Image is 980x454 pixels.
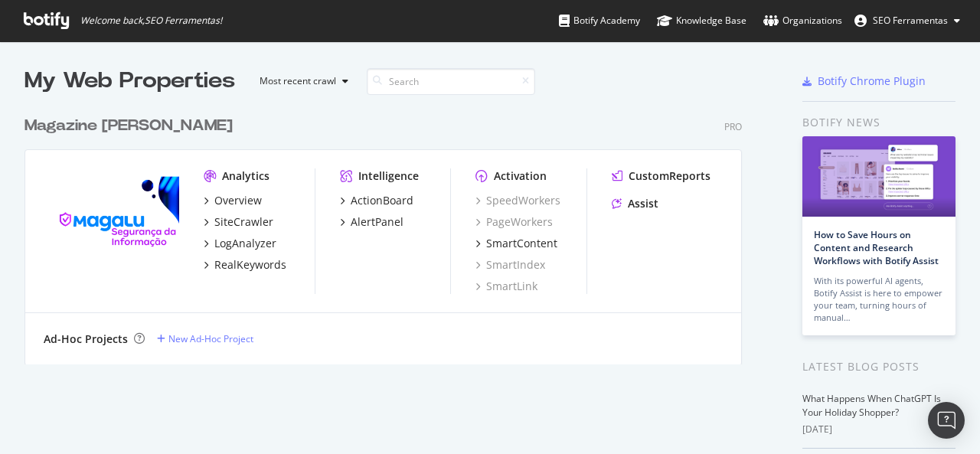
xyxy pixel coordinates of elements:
[351,193,413,208] div: ActionBoard
[802,423,955,436] div: [DATE]
[559,13,640,28] div: Botify Academy
[486,236,557,251] div: SmartContent
[657,13,746,28] div: Knowledge Base
[724,120,742,133] div: Pro
[340,214,403,230] a: AlertPanel
[928,402,965,439] div: Open Intercom Messenger
[247,69,354,93] button: Most recent crawl
[222,168,269,184] div: Analytics
[612,196,658,211] a: Assist
[24,96,754,364] div: grid
[802,73,926,89] a: Botify Chrome Plugin
[475,236,557,251] a: SmartContent
[802,392,941,419] a: What Happens When ChatGPT Is Your Holiday Shopper?
[24,115,233,137] div: Magazine [PERSON_NAME]
[204,257,286,273] a: RealKeywords
[80,15,222,27] span: Welcome back, SEO Ferramentas !
[763,13,842,28] div: Organizations
[802,136,955,217] img: How to Save Hours on Content and Research Workflows with Botify Assist
[214,257,286,273] div: RealKeywords
[814,275,944,324] div: With its powerful AI agents, Botify Assist is here to empower your team, turning hours of manual…
[260,77,336,86] div: Most recent crawl
[214,214,273,230] div: SiteCrawler
[842,8,972,33] button: SEO Ferramentas
[157,332,253,345] a: New Ad-Hoc Project
[629,168,710,184] div: CustomReports
[475,193,560,208] a: SpeedWorkers
[24,66,235,96] div: My Web Properties
[475,279,537,294] a: SmartLink
[168,332,253,345] div: New Ad-Hoc Project
[204,193,262,208] a: Overview
[340,193,413,208] a: ActionBoard
[214,193,262,208] div: Overview
[873,14,948,27] span: SEO Ferramentas
[351,214,403,230] div: AlertPanel
[44,168,179,277] img: magazineluiza.com.br
[475,257,545,273] a: SmartIndex
[367,68,535,95] input: Search
[358,168,419,184] div: Intelligence
[494,168,547,184] div: Activation
[814,228,939,267] a: How to Save Hours on Content and Research Workflows with Botify Assist
[818,73,926,89] div: Botify Chrome Plugin
[475,214,553,230] a: PageWorkers
[628,196,658,211] div: Assist
[214,236,276,251] div: LogAnalyzer
[204,214,273,230] a: SiteCrawler
[24,115,239,137] a: Magazine [PERSON_NAME]
[612,168,710,184] a: CustomReports
[802,358,955,375] div: Latest Blog Posts
[802,114,955,131] div: Botify news
[44,332,128,347] div: Ad-Hoc Projects
[204,236,276,251] a: LogAnalyzer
